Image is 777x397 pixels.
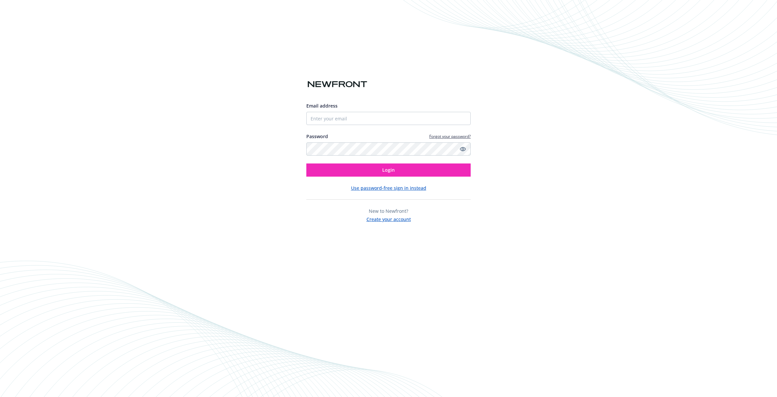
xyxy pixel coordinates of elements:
[306,79,368,90] img: Newfront logo
[429,134,471,139] a: Forgot your password?
[306,133,328,140] label: Password
[351,185,426,191] button: Use password-free sign in instead
[366,214,411,223] button: Create your account
[369,208,408,214] span: New to Newfront?
[306,163,471,177] button: Login
[459,145,467,153] a: Show password
[306,112,471,125] input: Enter your email
[382,167,395,173] span: Login
[306,103,338,109] span: Email address
[306,142,471,156] input: Enter your password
